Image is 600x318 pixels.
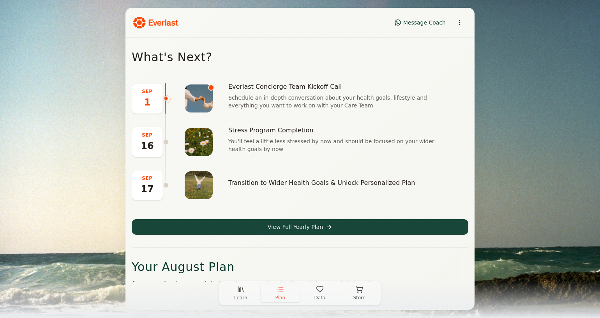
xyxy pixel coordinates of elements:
[132,50,468,64] h2: What's Next?
[228,126,445,134] h3: Stress Program Completion
[144,96,151,109] span: 1
[132,219,468,235] button: View Full Yearly Plan
[403,19,446,26] span: Message Coach
[141,140,154,152] span: 16
[141,183,154,195] span: 17
[132,260,468,274] h1: Your August Plan
[275,295,285,301] span: Plan
[142,175,152,181] span: SEP
[228,94,445,109] p: Schedule an in-depth conversation about your health goals, lifestyle and everything you want to w...
[142,132,152,138] span: SEP
[228,83,445,91] h3: Everlast Concierge Team Kickoff Call
[142,88,152,95] span: SEP
[234,295,247,301] span: Learn
[132,279,468,289] p: A personalized approach to transform your health through targeted daily actions
[314,295,325,301] span: Data
[228,137,445,153] p: You'll feel a little less stressed by now and should be focused on your wider health goals by now
[353,295,365,301] span: Store
[391,16,450,29] button: Message Coach
[228,179,445,187] h3: Transition to Wider Health Goals & Unlock Personalized Plan
[133,17,178,29] img: Everlast Logo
